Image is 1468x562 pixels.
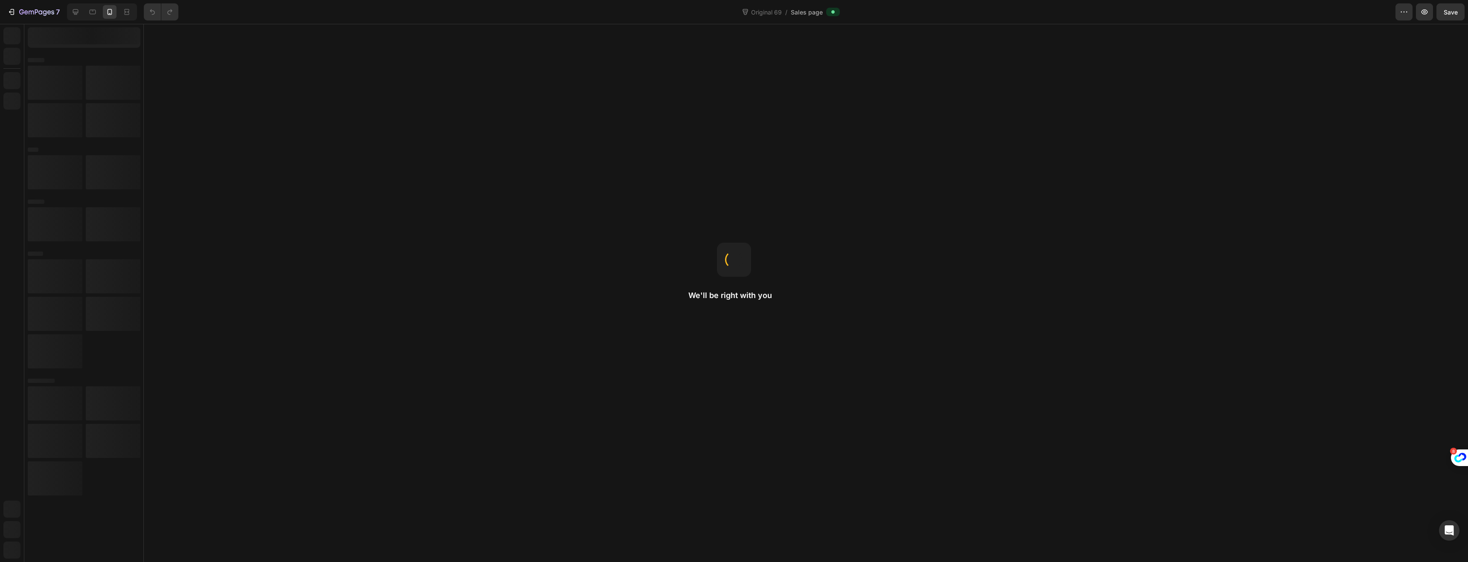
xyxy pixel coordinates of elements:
button: 7 [3,3,64,20]
p: 7 [56,7,60,17]
h2: We'll be right with you [688,290,780,301]
div: Open Intercom Messenger [1439,520,1459,541]
button: Save [1436,3,1465,20]
div: Undo/Redo [144,3,178,20]
span: Save [1444,9,1458,16]
span: Original 69 [749,8,784,17]
span: / [785,8,787,17]
span: Sales page [791,8,823,17]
